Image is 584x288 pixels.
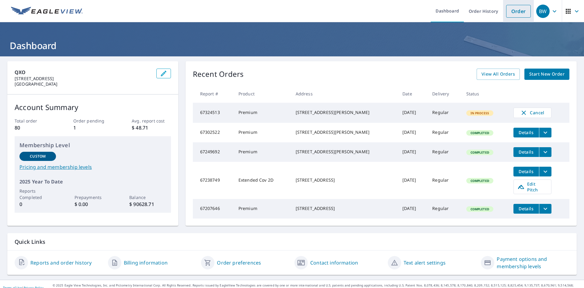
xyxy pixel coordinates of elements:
[15,102,171,113] p: Account Summary
[539,167,551,176] button: filesDropdownBtn-67238749
[30,259,92,266] a: Reports and order history
[193,199,234,219] td: 67207646
[15,76,151,81] p: [STREET_ADDRESS]
[513,204,539,214] button: detailsBtn-67207646
[132,124,171,131] p: $ 48.71
[467,179,493,183] span: Completed
[524,69,569,80] a: Start New Order
[296,149,393,155] div: [STREET_ADDRESS][PERSON_NAME]
[296,205,393,212] div: [STREET_ADDRESS]
[529,70,565,78] span: Start New Order
[15,69,151,76] p: QXO
[124,259,168,266] a: Billing information
[129,194,166,201] p: Balance
[193,142,234,162] td: 67249692
[398,162,427,199] td: [DATE]
[19,141,166,149] p: Membership Level
[513,167,539,176] button: detailsBtn-67238749
[513,108,551,118] button: Cancel
[15,118,54,124] p: Total order
[539,204,551,214] button: filesDropdownBtn-67207646
[296,129,393,135] div: [STREET_ADDRESS][PERSON_NAME]
[398,123,427,142] td: [DATE]
[461,85,509,103] th: Status
[15,124,54,131] p: 80
[404,259,446,266] a: Text alert settings
[427,162,461,199] td: Regular
[539,128,551,137] button: filesDropdownBtn-67302522
[517,149,535,155] span: Details
[481,70,515,78] span: View All Orders
[517,130,535,135] span: Details
[11,7,83,16] img: EV Logo
[75,201,111,208] p: $ 0.00
[427,85,461,103] th: Delivery
[75,194,111,201] p: Prepayments
[193,69,244,80] p: Recent Orders
[467,150,493,155] span: Completed
[73,124,112,131] p: 1
[513,128,539,137] button: detailsBtn-67302522
[234,162,291,199] td: Extended Cov 2D
[193,162,234,199] td: 67238749
[296,109,393,116] div: [STREET_ADDRESS][PERSON_NAME]
[234,199,291,219] td: Premium
[427,199,461,219] td: Regular
[467,207,493,211] span: Completed
[513,180,551,194] a: Edit Pitch
[193,123,234,142] td: 67302522
[129,201,166,208] p: $ 90628.71
[19,201,56,208] p: 0
[517,169,535,174] span: Details
[73,118,112,124] p: Order pending
[193,103,234,123] td: 67324513
[217,259,261,266] a: Order preferences
[132,118,171,124] p: Avg. report cost
[19,188,56,201] p: Reports Completed
[506,5,531,18] a: Order
[291,85,398,103] th: Address
[398,142,427,162] td: [DATE]
[427,142,461,162] td: Regular
[7,39,577,52] h1: Dashboard
[234,85,291,103] th: Product
[517,206,535,212] span: Details
[30,154,46,159] p: Custom
[19,178,166,185] p: 2025 Year To Date
[15,238,569,246] p: Quick Links
[517,181,547,193] span: Edit Pitch
[477,69,520,80] a: View All Orders
[497,255,569,270] a: Payment options and membership levels
[234,123,291,142] td: Premium
[296,177,393,183] div: [STREET_ADDRESS]
[427,103,461,123] td: Regular
[536,5,550,18] div: BW
[234,103,291,123] td: Premium
[427,123,461,142] td: Regular
[398,103,427,123] td: [DATE]
[520,109,545,116] span: Cancel
[467,111,493,115] span: In Process
[15,81,151,87] p: [GEOGRAPHIC_DATA]
[513,147,539,157] button: detailsBtn-67249692
[310,259,358,266] a: Contact information
[539,147,551,157] button: filesDropdownBtn-67249692
[467,131,493,135] span: Completed
[234,142,291,162] td: Premium
[19,163,166,171] a: Pricing and membership levels
[398,85,427,103] th: Date
[398,199,427,219] td: [DATE]
[193,85,234,103] th: Report #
